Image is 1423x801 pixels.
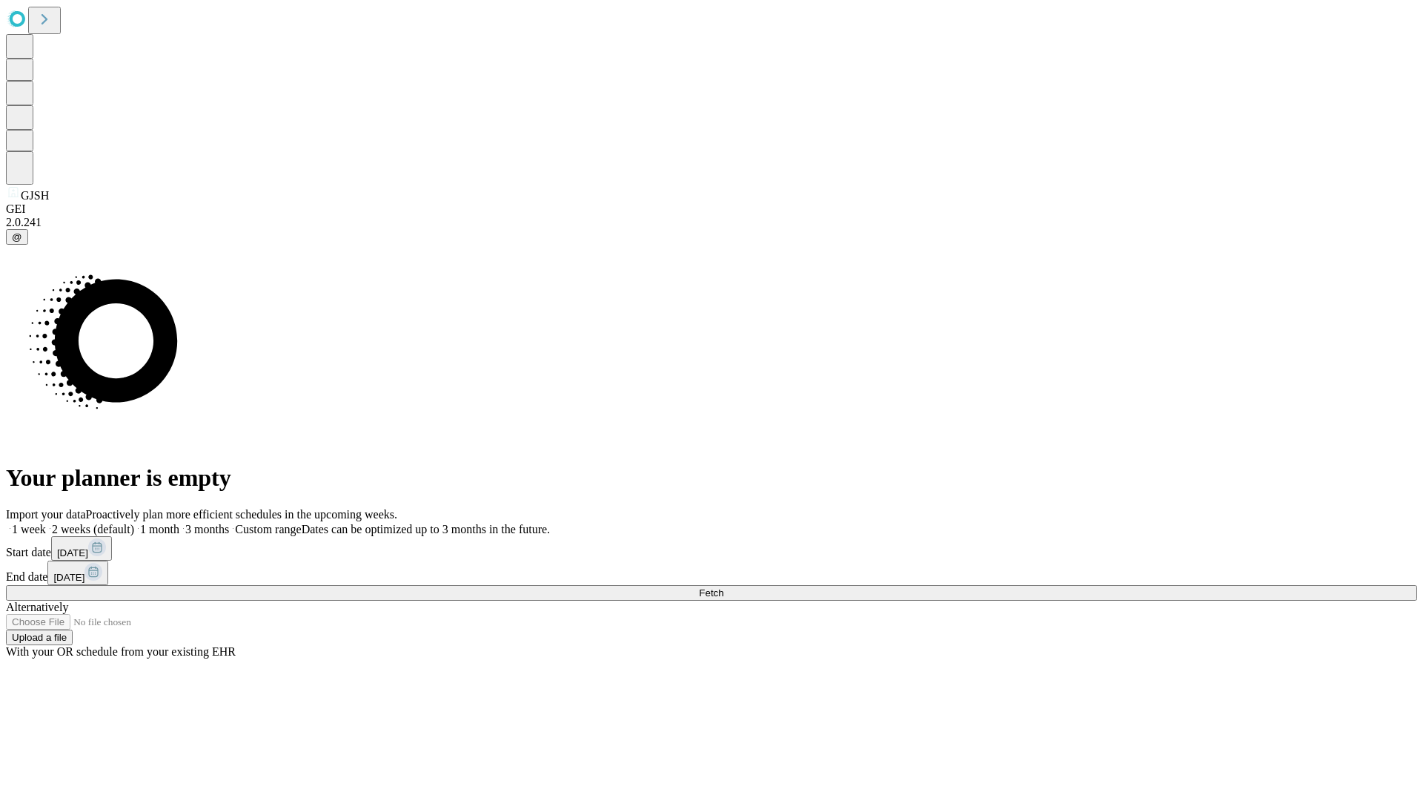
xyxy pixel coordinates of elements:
div: End date [6,561,1417,585]
button: Fetch [6,585,1417,601]
span: @ [12,231,22,243]
h1: Your planner is empty [6,464,1417,492]
span: 2 weeks (default) [52,523,134,535]
button: @ [6,229,28,245]
button: Upload a file [6,630,73,645]
span: With your OR schedule from your existing EHR [6,645,236,658]
span: Dates can be optimized up to 3 months in the future. [302,523,550,535]
span: Fetch [699,587,723,599]
span: 1 week [12,523,46,535]
div: 2.0.241 [6,216,1417,229]
span: 1 month [140,523,179,535]
span: GJSH [21,189,49,202]
span: Import your data [6,508,86,521]
span: [DATE] [57,547,88,558]
div: GEI [6,202,1417,216]
button: [DATE] [51,536,112,561]
div: Start date [6,536,1417,561]
span: Alternatively [6,601,68,613]
span: Proactively plan more efficient schedules in the upcoming weeks. [86,508,397,521]
button: [DATE] [47,561,108,585]
span: [DATE] [53,572,84,583]
span: Custom range [235,523,301,535]
span: 3 months [185,523,229,535]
